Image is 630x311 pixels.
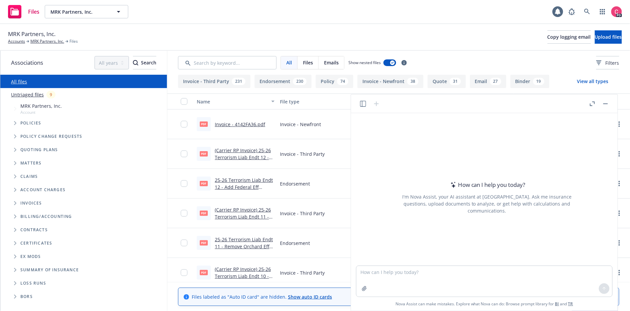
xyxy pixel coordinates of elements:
input: Search by keyword... [178,56,277,69]
div: 230 [293,78,307,85]
input: Toggle Row Selected [181,210,187,217]
span: Upload files [595,34,622,40]
button: Linked associations [513,93,597,109]
a: Untriaged files [11,91,44,98]
span: Emails [324,59,339,66]
a: Report a Bug [565,5,579,18]
a: BI [555,301,559,307]
div: 231 [232,78,246,85]
span: Account [20,109,62,115]
a: 25-26 Terrorism Liab Endt 11 - Remove Orchard Eff [DATE].pdf [215,236,273,257]
input: Select all [181,98,187,105]
span: Billing/Accounting [20,215,72,219]
a: (Carrier RP Invoice) 25-26 Terrorism Liab Endt 10 - Remove HP I & II Eff [DATE].pdf [215,266,271,293]
div: Tree Example [0,101,167,210]
div: I'm Nova Assist, your AI assistant at [GEOGRAPHIC_DATA]. Ask me insurance questions, upload docum... [393,193,581,214]
div: Folder Tree Example [0,210,167,303]
span: Ex Mods [20,255,41,259]
a: more [615,150,623,158]
a: (Carrier RP Invoice) 25-26 Terrorism Liab Endt 12 - Add Federal Eff [DATE].pdf [215,147,274,168]
a: (Carrier RP Invoice) 25-26 Terrorism Liab Endt 11 - Remove Orchard Eff [DATE].pdf [215,207,271,234]
span: Matters [20,161,41,165]
span: Invoice - Newfront [280,121,321,128]
a: more [615,209,623,217]
div: 19 [533,78,544,85]
span: Invoice - Third Party [280,269,325,276]
span: Endorsement [280,240,310,247]
a: Show auto ID cards [288,294,332,300]
span: Certificates [20,241,52,245]
span: pdf [200,270,208,275]
button: SearchSearch [133,56,156,69]
span: Policies [20,121,41,125]
div: 9 [46,91,55,98]
span: pdf [200,181,208,186]
a: MRK Partners, Inc. [30,38,64,44]
span: Files [303,59,313,66]
button: Policy [316,75,353,88]
button: Filters [596,56,619,69]
button: File type [277,93,360,109]
span: Loss Runs [20,281,46,285]
span: Filters [606,59,619,66]
span: MRK Partners, Inc. [20,102,62,109]
a: Search [581,5,594,18]
input: Toggle Row Selected [181,150,187,157]
span: Show nested files [348,60,381,65]
span: MRK Partners, Inc. [8,30,55,38]
span: Nova Assist can make mistakes. Explore what Nova can do: Browse prompt library for and [396,297,573,311]
a: Files [5,2,42,21]
div: 31 [450,78,461,85]
span: BORs [20,295,33,299]
button: Invoice - Newfront [357,75,424,88]
button: Upload files [595,30,622,44]
a: more [615,269,623,277]
button: Quote [428,75,466,88]
span: Invoices [20,201,42,205]
div: 74 [337,78,348,85]
img: photo [611,6,622,17]
input: Toggle Row Selected [181,180,187,187]
input: Toggle Row Selected [181,121,187,127]
a: All files [11,78,27,85]
span: Copy logging email [547,34,591,40]
span: Invoice - Third Party [280,210,325,217]
a: Accounts [8,38,25,44]
span: Files labeled as "Auto ID card" are hidden. [192,293,332,300]
span: Files [69,38,78,44]
div: How can I help you today? [449,181,525,189]
a: more [615,180,623,188]
svg: Search [133,60,138,65]
span: Contracts [20,228,48,232]
span: Associations [11,58,43,67]
input: Toggle Row Selected [181,240,187,246]
span: Account charges [20,188,65,192]
button: Created on [361,93,430,109]
span: All [286,59,292,66]
div: File type [280,98,350,105]
input: Toggle Row Selected [181,269,187,276]
a: TR [568,301,573,307]
div: Name [197,98,267,105]
a: Switch app [596,5,609,18]
div: 38 [407,78,419,85]
button: Name [194,93,277,109]
button: Copy logging email [547,30,591,44]
button: MRK Partners, Inc. [45,5,128,18]
span: Invoice - Third Party [280,150,325,158]
span: pdf [200,211,208,216]
a: more [615,120,623,128]
a: more [615,239,623,247]
button: Email [470,75,506,88]
span: pdf [200,151,208,156]
div: 27 [490,78,501,85]
a: 25-26 Terrorism Liab Endt 12 - Add Federal Eff [DATE].pdf [215,177,273,197]
span: MRK Partners, Inc. [50,8,108,15]
button: Invoice - Third Party [178,75,251,88]
button: View all types [567,75,619,88]
a: Invoice - 4142FA36.pdf [215,121,265,127]
div: Search [133,56,156,69]
span: pdf [200,121,208,126]
span: Summary of insurance [20,268,79,272]
button: Endorsement [255,75,312,88]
